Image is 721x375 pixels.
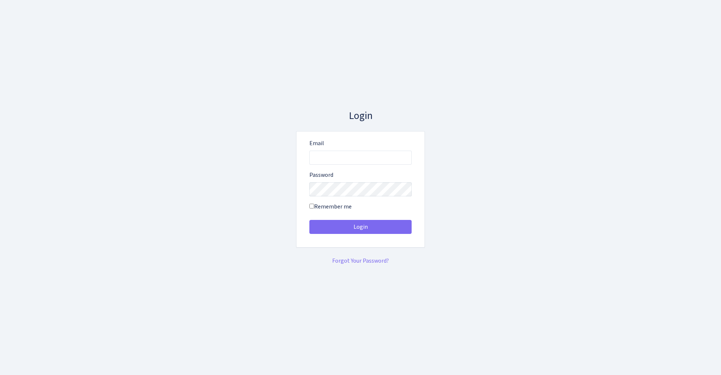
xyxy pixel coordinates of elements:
[309,202,352,211] label: Remember me
[309,204,314,208] input: Remember me
[309,220,412,234] button: Login
[309,171,333,179] label: Password
[309,139,324,148] label: Email
[332,257,389,265] a: Forgot Your Password?
[296,110,425,122] h3: Login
